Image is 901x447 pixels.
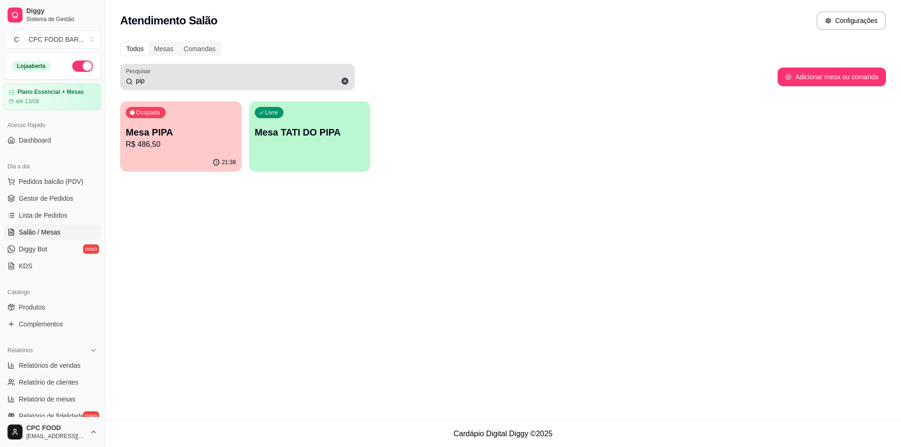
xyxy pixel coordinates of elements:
[19,319,63,329] span: Complementos
[19,303,45,312] span: Produtos
[4,421,101,443] button: CPC FOOD[EMAIL_ADDRESS][DOMAIN_NAME]
[4,30,101,49] button: Select a team
[121,42,149,55] div: Todos
[19,227,61,237] span: Salão / Mesas
[8,347,33,354] span: Relatórios
[4,191,101,206] a: Gestor de Pedidos
[126,67,154,75] label: Pesquisar
[149,42,178,55] div: Mesas
[15,98,39,105] article: até 13/09
[19,177,84,186] span: Pedidos balcão (PDV)
[19,136,51,145] span: Dashboard
[4,317,101,332] a: Complementos
[4,392,101,407] a: Relatório de mesas
[4,133,101,148] a: Dashboard
[19,244,47,254] span: Diggy Bot
[12,35,21,44] span: C
[133,76,349,85] input: Pesquisar
[12,61,51,71] div: Loja aberta
[126,139,236,150] p: R$ 486,50
[19,211,68,220] span: Lista de Pedidos
[72,61,93,72] button: Alterar Status
[19,394,76,404] span: Relatório de mesas
[17,89,84,96] article: Plano Essencial + Mesas
[4,118,101,133] div: Acesso Rápido
[19,411,84,421] span: Relatório de fidelidade
[4,225,101,240] a: Salão / Mesas
[126,126,236,139] p: Mesa PIPA
[105,420,901,447] footer: Cardápio Digital Diggy © 2025
[26,424,86,432] span: CPC FOOD
[4,174,101,189] button: Pedidos balcão (PDV)
[19,378,78,387] span: Relatório de clientes
[4,258,101,273] a: KDS
[120,13,217,28] h2: Atendimento Salão
[265,109,278,116] p: Livre
[4,83,101,110] a: Plano Essencial + Mesasaté 13/09
[4,4,101,26] a: DiggySistema de Gestão
[29,35,84,44] div: CPC FOOD BAR ...
[4,159,101,174] div: Dia a dia
[19,194,73,203] span: Gestor de Pedidos
[4,242,101,257] a: Diggy Botnovo
[4,375,101,390] a: Relatório de clientes
[26,15,97,23] span: Sistema de Gestão
[4,358,101,373] a: Relatórios de vendas
[222,159,236,166] p: 21:38
[19,261,32,271] span: KDS
[4,300,101,315] a: Produtos
[817,11,886,30] button: Configurações
[4,409,101,424] a: Relatório de fidelidadenovo
[26,432,86,440] span: [EMAIL_ADDRESS][DOMAIN_NAME]
[4,208,101,223] a: Lista de Pedidos
[179,42,221,55] div: Comandas
[120,101,242,172] button: OcupadaMesa PIPAR$ 486,5021:38
[4,285,101,300] div: Catálogo
[136,109,160,116] p: Ocupada
[26,7,97,15] span: Diggy
[255,126,365,139] p: Mesa TATI DO PIPA
[19,361,81,370] span: Relatórios de vendas
[249,101,371,172] button: LivreMesa TATI DO PIPA
[778,68,886,86] button: Adicionar mesa ou comanda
